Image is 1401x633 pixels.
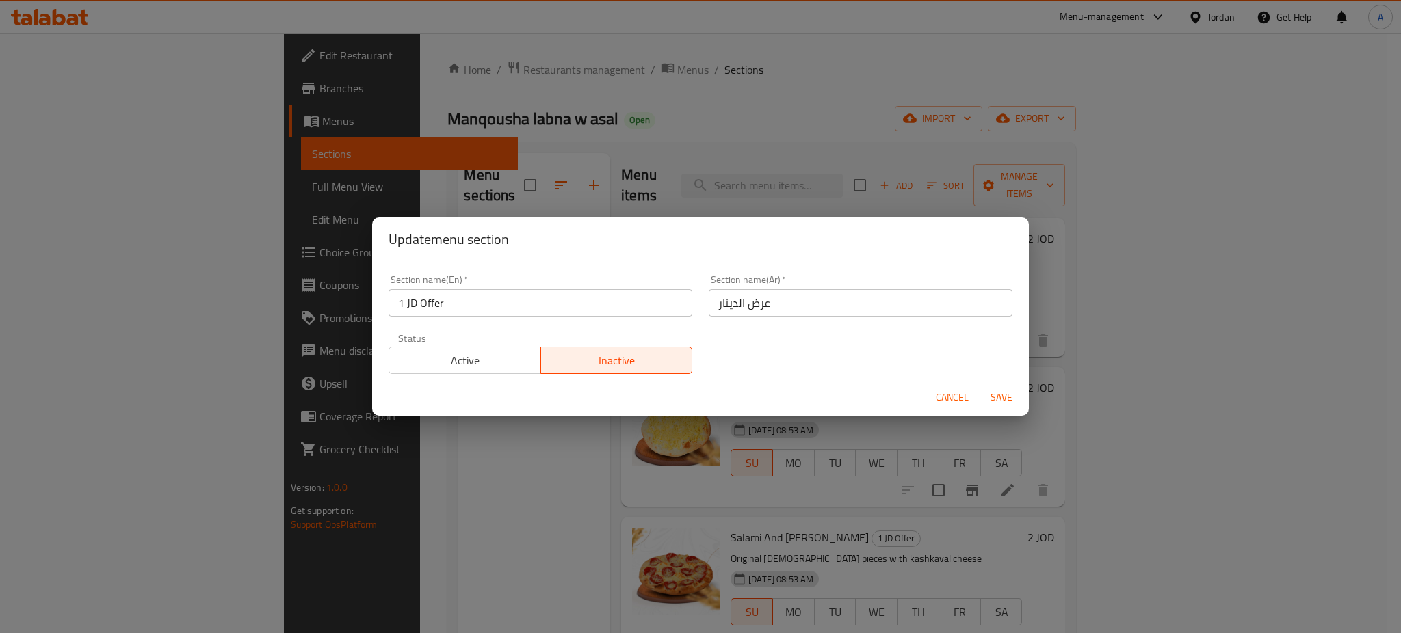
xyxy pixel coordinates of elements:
[547,351,688,371] span: Inactive
[389,289,692,316] input: Please enter section name(en)
[980,385,1023,410] button: Save
[709,289,1012,316] input: Please enter section name(ar)
[936,389,969,406] span: Cancel
[985,389,1018,406] span: Save
[389,347,541,374] button: Active
[395,351,536,371] span: Active
[930,385,974,410] button: Cancel
[389,228,1012,250] h2: Update menu section
[540,347,693,374] button: Inactive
